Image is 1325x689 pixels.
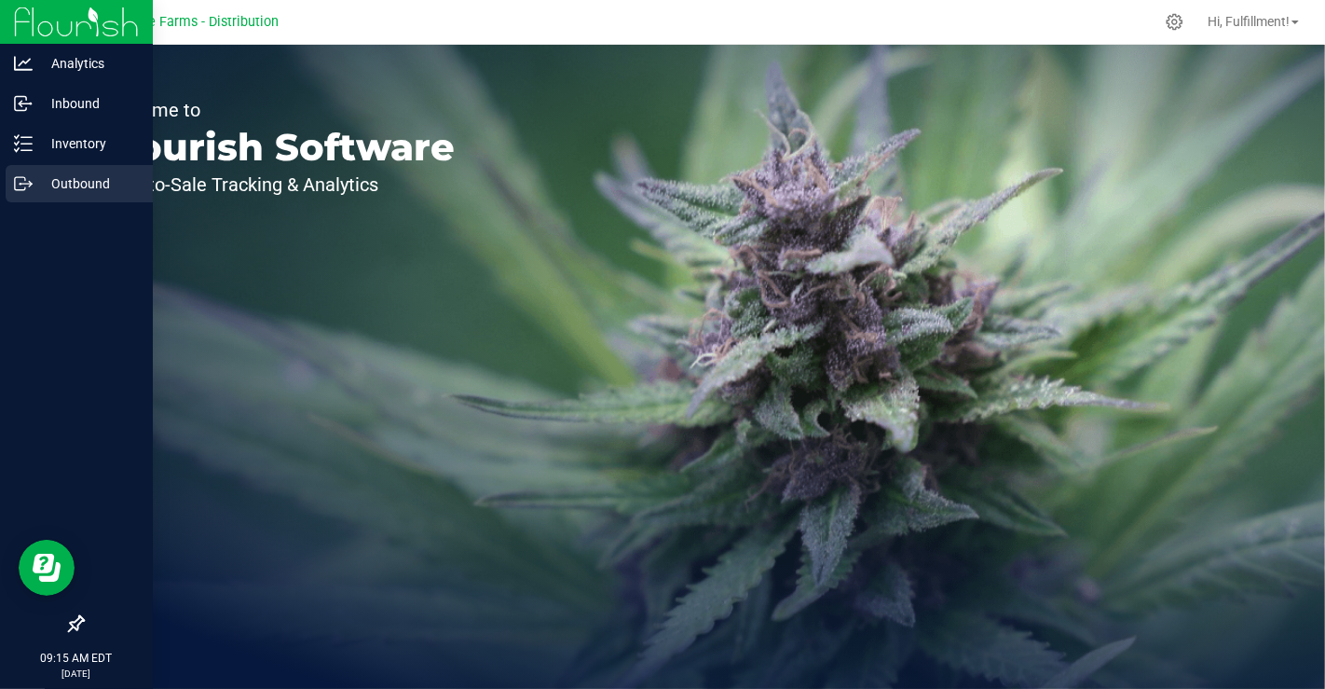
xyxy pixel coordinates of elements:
[102,14,279,30] span: Sapphire Farms - Distribution
[33,172,144,195] p: Outbound
[14,94,33,113] inline-svg: Inbound
[33,52,144,75] p: Analytics
[8,650,144,667] p: 09:15 AM EDT
[8,667,144,681] p: [DATE]
[33,132,144,155] p: Inventory
[14,174,33,193] inline-svg: Outbound
[14,54,33,73] inline-svg: Analytics
[14,134,33,153] inline-svg: Inventory
[19,540,75,596] iframe: Resource center
[1163,13,1186,31] div: Manage settings
[101,101,455,119] p: Welcome to
[1208,14,1290,29] span: Hi, Fulfillment!
[101,129,455,166] p: Flourish Software
[33,92,144,115] p: Inbound
[101,175,455,194] p: Seed-to-Sale Tracking & Analytics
